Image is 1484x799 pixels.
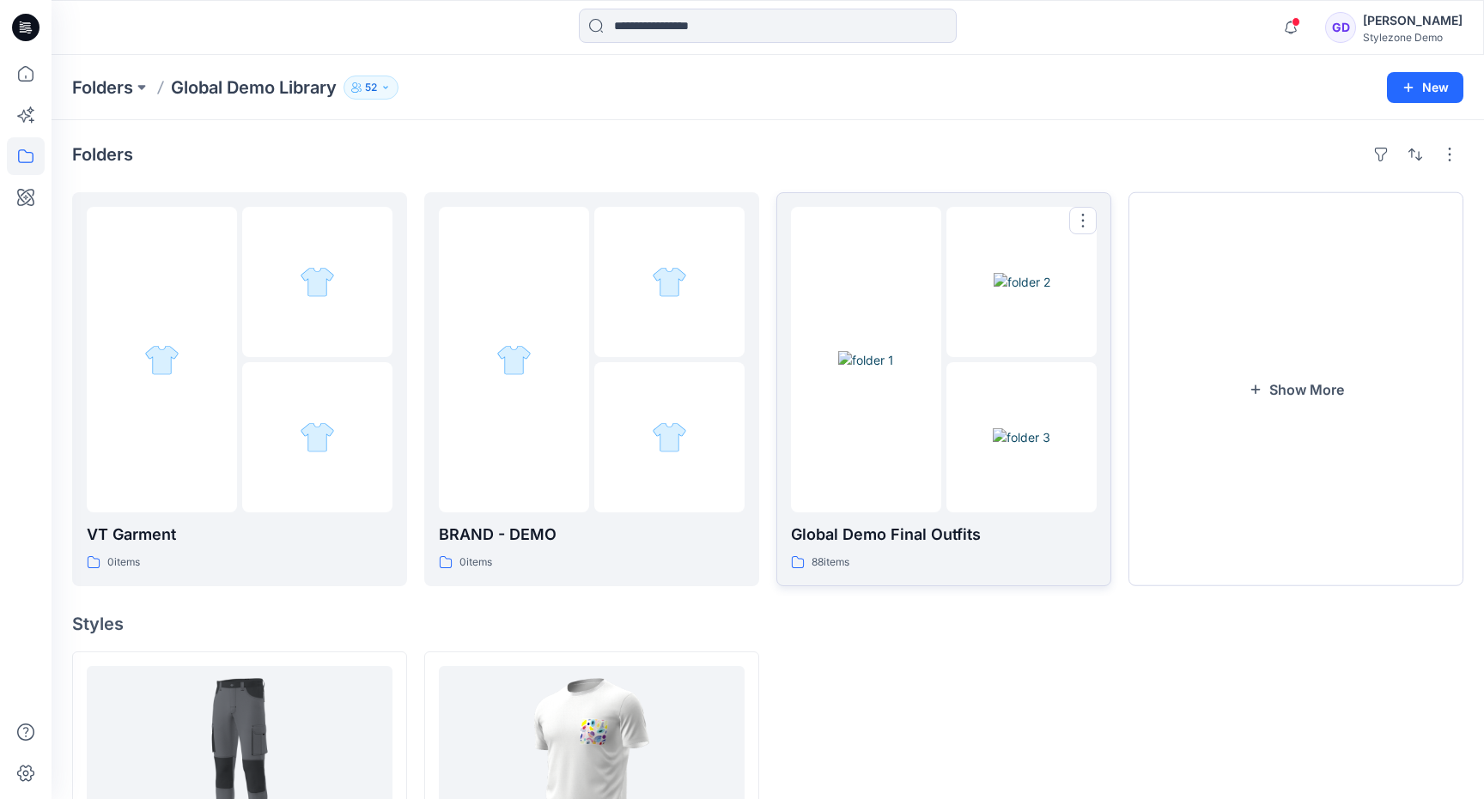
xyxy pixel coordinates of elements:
button: Show More [1128,192,1463,586]
p: 52 [365,78,377,97]
button: 52 [344,76,398,100]
p: BRAND - DEMO [439,523,745,547]
div: [PERSON_NAME] [1363,10,1463,31]
img: folder 3 [300,420,335,455]
div: GD [1325,12,1356,43]
p: Global Demo Library [171,76,337,100]
h4: Folders [72,144,133,165]
img: folder 1 [838,351,894,369]
a: Folders [72,76,133,100]
h4: Styles [72,614,1463,634]
button: New [1387,72,1463,103]
p: Global Demo Final Outfits [791,523,1097,547]
img: folder 3 [993,428,1050,446]
a: folder 1folder 2folder 3Global Demo Final Outfits88items [776,192,1111,586]
p: 0 items [459,554,492,572]
img: folder 2 [994,273,1050,291]
img: folder 3 [652,420,687,455]
a: folder 1folder 2folder 3BRAND - DEMO0items [424,192,759,586]
p: 88 items [812,554,849,572]
img: folder 2 [300,264,335,300]
img: folder 1 [144,342,179,378]
img: folder 2 [652,264,687,300]
p: VT Garment [87,523,392,547]
div: Stylezone Demo [1363,31,1463,44]
img: folder 1 [496,342,532,378]
p: 0 items [107,554,140,572]
a: folder 1folder 2folder 3VT Garment0items [72,192,407,586]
